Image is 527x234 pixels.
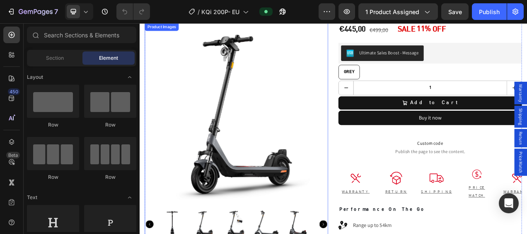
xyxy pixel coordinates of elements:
img: Alt image [318,188,340,210]
span: Save [448,8,462,15]
span: Toggle open [123,71,136,84]
button: Buy it now [255,112,491,131]
button: Save [441,3,469,20]
button: 7 [3,3,62,20]
div: Row [84,121,136,129]
button: increment [471,74,490,92]
span: Warranty [485,78,493,101]
a: shipping [361,212,401,219]
span: Layout [27,73,43,81]
div: Row [84,173,136,181]
span: Custom code [257,149,488,159]
img: UltimateSalesBoost.png [265,34,275,44]
div: Row [27,173,79,181]
button: decrement [256,74,274,92]
input: quantity [274,74,471,92]
span: Publish the page to see the content. [257,161,488,169]
a: Price Match [422,207,443,224]
img: Alt image [370,188,392,210]
span: Grey [262,60,276,65]
button: Ultimate Sales Boost - Message [259,29,365,49]
p: 7 [54,7,58,17]
u: Warranty [260,214,295,219]
span: Element [99,54,118,62]
div: Beta [6,152,20,158]
span: KQi 200P- EU [201,7,239,16]
u: Warranty [467,214,503,219]
span: 1 product assigned [365,7,419,16]
img: Alt image [266,188,288,210]
div: Buy it now [359,116,387,128]
button: Publish [472,3,507,20]
u: shipping [361,214,401,219]
div: 450 [8,88,20,95]
div: Open Intercom Messenger [499,193,519,213]
a: Warranty [467,212,503,219]
div: €445,00 [255,0,291,17]
div: Undo/Redo [116,3,150,20]
span: Return [485,139,493,156]
u: Price Match [422,210,443,224]
div: Ultimate Sales Boost - Message [282,34,358,42]
span: Shipping [485,109,493,131]
span: Toggle open [123,191,136,204]
span: Section [46,54,64,62]
div: Product Images [8,1,48,9]
img: Alt image [474,188,496,210]
a: Warranty [260,212,295,219]
div: Publish [479,7,500,16]
div: Add to Cart [347,97,409,107]
span: Price Match [485,164,493,193]
a: Return [315,212,343,219]
input: Search Sections & Elements [27,27,136,43]
button: 1 product assigned [358,3,438,20]
span: Text [27,194,37,201]
img: Alt image [422,183,444,205]
u: Return [315,214,343,219]
div: €499,00 [294,3,320,14]
span: / [198,7,200,16]
button: Add to Cart [255,94,491,111]
iframe: Design area [140,23,527,234]
div: Row [27,121,79,129]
